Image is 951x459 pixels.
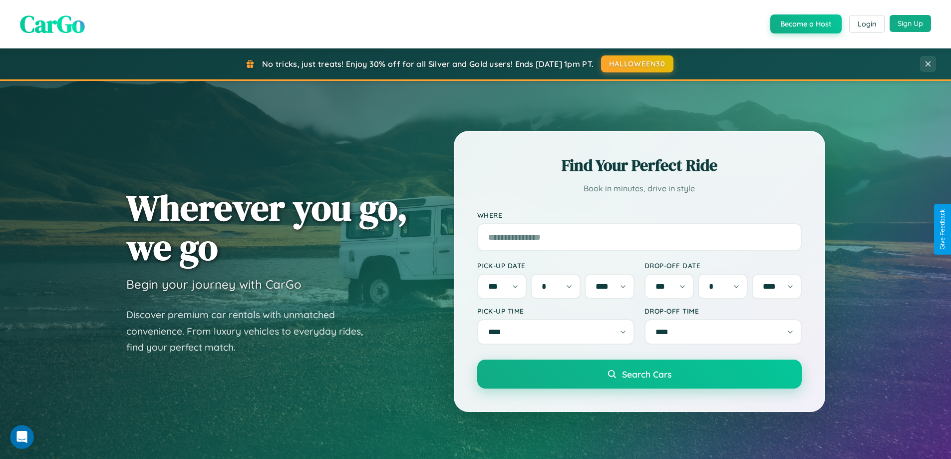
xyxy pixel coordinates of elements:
p: Discover premium car rentals with unmatched convenience. From luxury vehicles to everyday rides, ... [126,307,376,356]
span: CarGo [20,7,85,40]
button: Search Cars [477,360,802,389]
label: Where [477,211,802,219]
h3: Begin your journey with CarGo [126,277,302,292]
iframe: Intercom live chat [10,425,34,449]
label: Pick-up Date [477,261,634,270]
span: Search Cars [622,369,671,380]
span: No tricks, just treats! Enjoy 30% off for all Silver and Gold users! Ends [DATE] 1pm PT. [262,59,594,69]
h2: Find Your Perfect Ride [477,154,802,176]
label: Pick-up Time [477,307,634,315]
button: Become a Host [770,14,842,33]
button: Sign Up [890,15,931,32]
label: Drop-off Time [644,307,802,315]
label: Drop-off Date [644,261,802,270]
button: Login [849,15,885,33]
button: HALLOWEEN30 [601,55,673,72]
p: Book in minutes, drive in style [477,181,802,196]
div: Give Feedback [939,209,946,250]
h1: Wherever you go, we go [126,188,408,267]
